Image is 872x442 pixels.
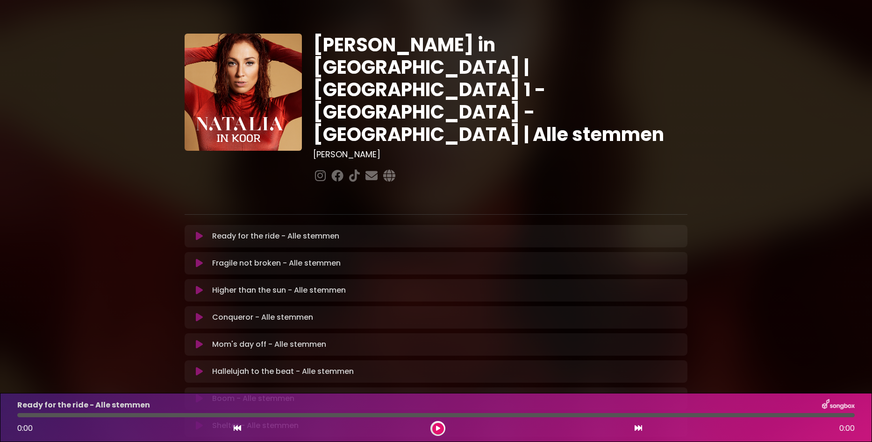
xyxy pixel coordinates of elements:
p: Ready for the ride - Alle stemmen [17,400,150,411]
img: songbox-logo-white.png [822,399,855,411]
p: Mom's day off - Alle stemmen [212,339,326,350]
span: 0:00 [17,423,33,434]
p: Fragile not broken - Alle stemmen [212,258,341,269]
p: Hallelujah to the beat - Alle stemmen [212,366,354,377]
img: YTVS25JmS9CLUqXqkEhs [185,34,302,151]
h3: [PERSON_NAME] [313,149,687,160]
h1: [PERSON_NAME] in [GEOGRAPHIC_DATA] | [GEOGRAPHIC_DATA] 1 - [GEOGRAPHIC_DATA] - [GEOGRAPHIC_DATA] ... [313,34,687,146]
p: Higher than the sun - Alle stemmen [212,285,346,296]
span: 0:00 [839,423,855,434]
p: Ready for the ride - Alle stemmen [212,231,339,242]
p: Conqueror - Alle stemmen [212,312,313,323]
